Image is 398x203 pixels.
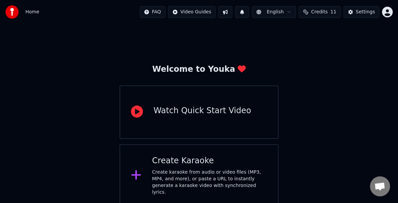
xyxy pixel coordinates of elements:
[152,169,267,196] div: Create karaoke from audio or video files (MP3, MP4, and more), or paste a URL to instantly genera...
[152,64,246,75] div: Welcome to Youka
[343,6,379,18] button: Settings
[356,9,375,15] div: Settings
[311,9,327,15] span: Credits
[330,9,336,15] span: 11
[25,9,39,15] span: Home
[140,6,165,18] button: FAQ
[168,6,216,18] button: Video Guides
[154,106,251,116] div: Watch Quick Start Video
[370,176,390,196] div: Open chat
[25,9,39,15] nav: breadcrumb
[152,156,267,166] div: Create Karaoke
[299,6,340,18] button: Credits11
[5,5,19,19] img: youka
